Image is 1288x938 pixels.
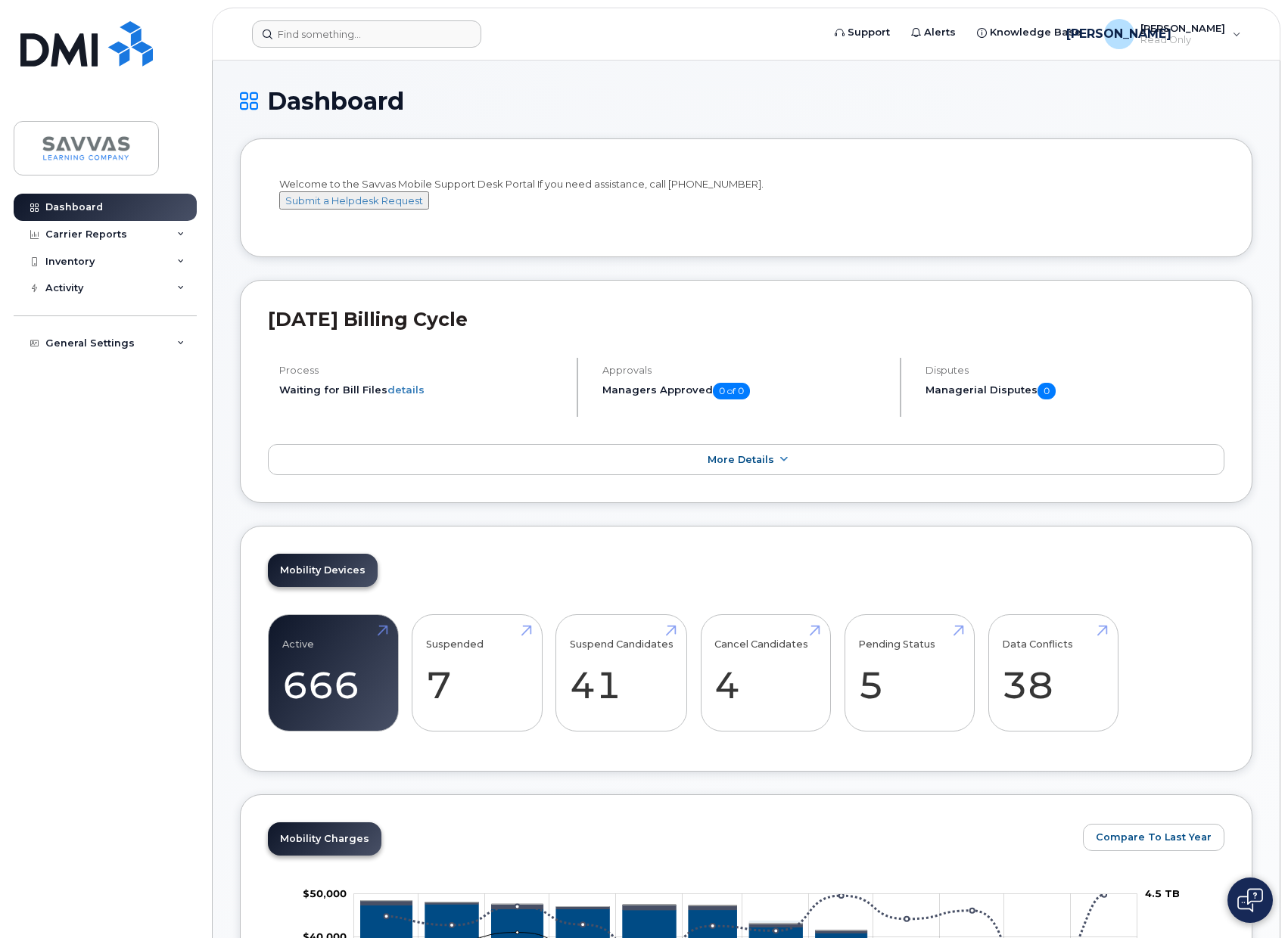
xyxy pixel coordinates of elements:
span: 0 [1038,383,1056,399]
h1: Dashboard [240,88,1252,114]
a: Suspended 7 [426,623,528,723]
div: Welcome to the Savvas Mobile Support Desk Portal If you need assistance, call [PHONE_NUMBER]. [279,177,1213,224]
button: Compare To Last Year [1083,824,1224,851]
h4: Disputes [926,365,1224,376]
a: details [387,384,425,396]
h4: Approvals [602,365,887,376]
span: Compare To Last Year [1096,830,1212,844]
a: Pending Status 5 [858,623,960,723]
a: Submit a Helpdesk Request [279,194,429,207]
g: $0 [303,887,347,899]
a: Mobility Charges [268,822,381,856]
a: Data Conflicts 38 [1002,623,1104,723]
span: More Details [708,454,774,465]
h5: Managerial Disputes [926,383,1224,399]
tspan: $50,000 [303,887,347,899]
button: Submit a Helpdesk Request [279,191,429,210]
a: Mobility Devices [268,554,378,587]
a: Active 666 [282,623,384,723]
h2: [DATE] Billing Cycle [268,308,1224,331]
h5: Managers Approved [602,383,887,399]
img: Open chat [1237,888,1263,912]
span: 0 of 0 [713,383,750,399]
a: Suspend Candidates 41 [570,623,674,723]
h4: Process [279,365,564,376]
a: Cancel Candidates 4 [714,623,817,723]
li: Waiting for Bill Files [279,383,564,397]
tspan: 4.5 TB [1145,887,1180,899]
